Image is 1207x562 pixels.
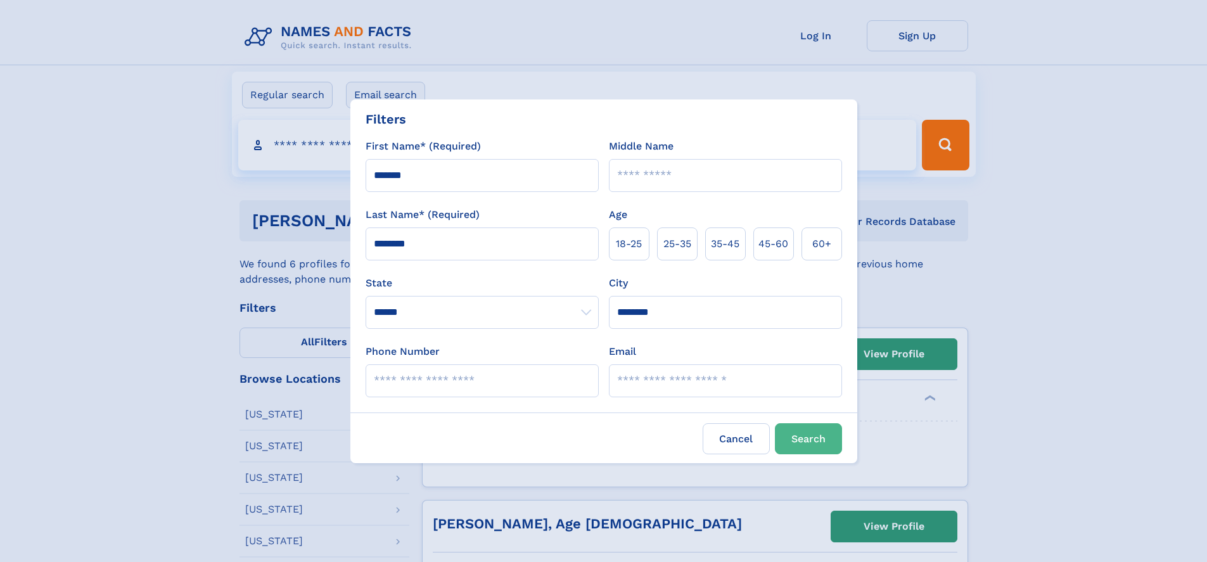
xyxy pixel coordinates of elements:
[366,110,406,129] div: Filters
[609,344,636,359] label: Email
[616,236,642,252] span: 18‑25
[663,236,691,252] span: 25‑35
[366,276,599,291] label: State
[366,344,440,359] label: Phone Number
[711,236,739,252] span: 35‑45
[703,423,770,454] label: Cancel
[609,139,674,154] label: Middle Name
[775,423,842,454] button: Search
[366,139,481,154] label: First Name* (Required)
[609,207,627,222] label: Age
[812,236,831,252] span: 60+
[758,236,788,252] span: 45‑60
[609,276,628,291] label: City
[366,207,480,222] label: Last Name* (Required)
